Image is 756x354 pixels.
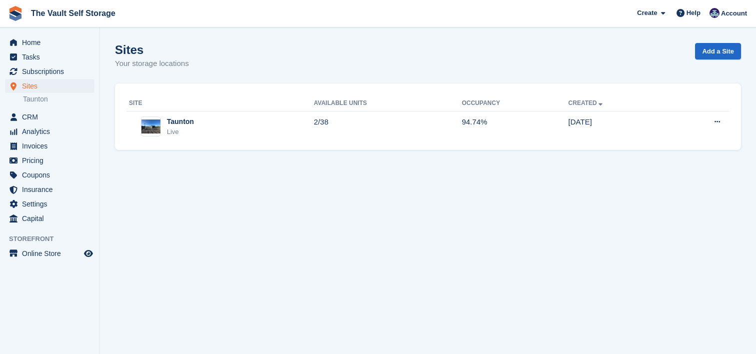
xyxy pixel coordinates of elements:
span: Home [22,35,82,49]
span: Insurance [22,182,82,196]
span: Online Store [22,246,82,260]
div: Live [167,127,194,137]
img: Hannah [710,8,720,18]
a: The Vault Self Storage [27,5,119,21]
span: Tasks [22,50,82,64]
img: Image of Taunton site [141,119,160,134]
a: menu [5,153,94,167]
a: menu [5,246,94,260]
a: menu [5,35,94,49]
span: Help [687,8,701,18]
span: Storefront [9,234,99,244]
a: menu [5,50,94,64]
span: Pricing [22,153,82,167]
a: menu [5,139,94,153]
span: Analytics [22,124,82,138]
a: Preview store [82,247,94,259]
th: Occupancy [462,95,568,111]
span: Settings [22,197,82,211]
span: Capital [22,211,82,225]
td: 94.74% [462,111,568,142]
td: 2/38 [314,111,462,142]
a: menu [5,79,94,93]
th: Site [127,95,314,111]
a: menu [5,197,94,211]
span: Coupons [22,168,82,182]
span: Account [721,8,747,18]
a: menu [5,124,94,138]
a: menu [5,64,94,78]
td: [DATE] [568,111,670,142]
a: Created [568,99,605,106]
span: Subscriptions [22,64,82,78]
span: Invoices [22,139,82,153]
span: CRM [22,110,82,124]
span: Sites [22,79,82,93]
a: Taunton [23,94,94,104]
a: menu [5,211,94,225]
h1: Sites [115,43,189,56]
a: Add a Site [695,43,741,59]
span: Create [637,8,657,18]
p: Your storage locations [115,58,189,69]
img: stora-icon-8386f47178a22dfd0bd8f6a31ec36ba5ce8667c1dd55bd0f319d3a0aa187defe.svg [8,6,23,21]
a: menu [5,110,94,124]
th: Available Units [314,95,462,111]
a: menu [5,182,94,196]
div: Taunton [167,116,194,127]
a: menu [5,168,94,182]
